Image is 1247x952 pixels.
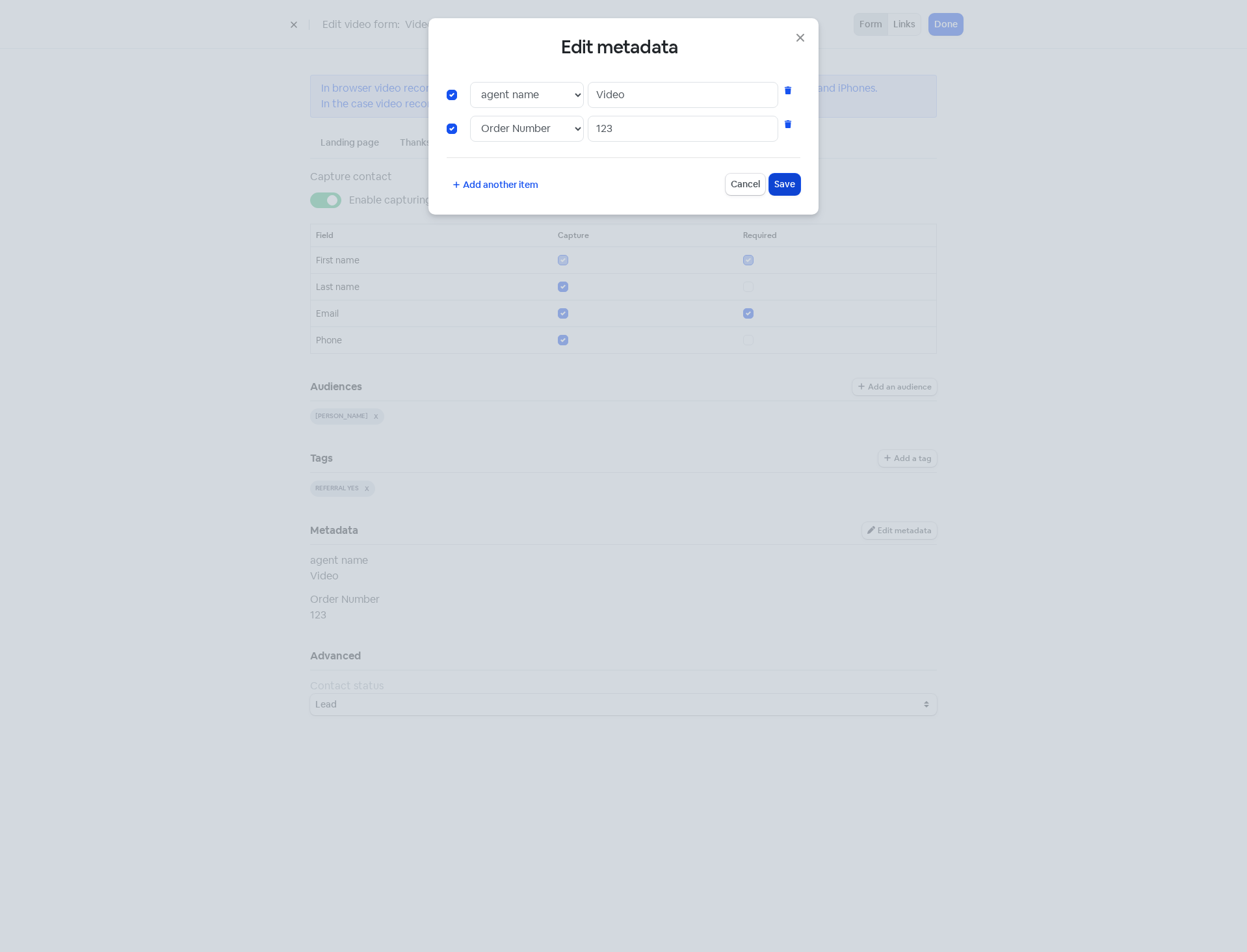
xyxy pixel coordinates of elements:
button: Cancel [726,174,765,196]
h4: Edit metadata [447,36,800,59]
span: Cancel [731,178,760,191]
input: Default [588,82,778,108]
button: Add another item [447,174,544,197]
span: Add another item [463,178,538,192]
input: Default [588,116,778,142]
button: Save [769,174,800,196]
span: Save [774,178,795,191]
